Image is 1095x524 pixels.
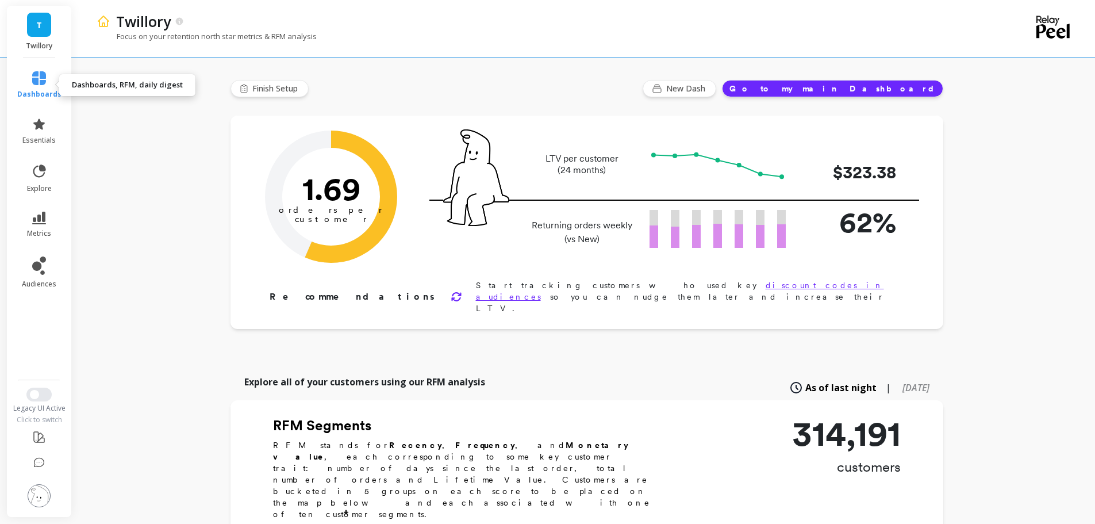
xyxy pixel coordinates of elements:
span: Finish Setup [252,83,301,94]
span: As of last night [805,381,877,395]
p: Twillory [116,12,171,31]
h2: RFM Segments [273,416,664,435]
button: Switch to New UI [26,388,52,401]
p: $323.38 [804,159,896,185]
button: Finish Setup [230,80,309,97]
img: header icon [97,14,110,28]
p: Focus on your retention north star metrics & RFM analysis [97,31,317,41]
tspan: orders per [279,205,383,215]
p: 62% [804,201,896,244]
p: RFM stands for , , and , each corresponding to some key customer trait: number of days since the ... [273,439,664,520]
div: Click to switch [6,415,73,424]
span: audiences [22,280,56,289]
img: profile picture [28,484,51,507]
p: Returning orders weekly (vs New) [528,219,636,246]
p: Start tracking customers who used key so you can nudge them later and increase their LTV. [476,280,906,314]
span: explore [27,184,52,193]
div: Legacy UI Active [6,404,73,413]
img: pal seatted on line [443,129,509,226]
p: 314,191 [792,416,901,451]
p: Explore all of your customers using our RFM analysis [244,375,485,389]
span: | [886,381,891,395]
span: New Dash [666,83,709,94]
p: LTV per customer (24 months) [528,153,636,176]
b: Frequency [455,441,515,450]
span: T [36,18,42,32]
button: New Dash [643,80,716,97]
span: metrics [27,229,51,238]
b: Recency [389,441,442,450]
text: 1.69 [302,170,360,208]
span: dashboards [17,90,62,99]
span: essentials [22,136,56,145]
p: Recommendations [270,290,437,304]
button: Go to my main Dashboard [722,80,943,97]
p: customers [792,458,901,476]
tspan: customer [294,214,367,224]
span: [DATE] [902,381,929,394]
p: Twillory [18,41,60,51]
